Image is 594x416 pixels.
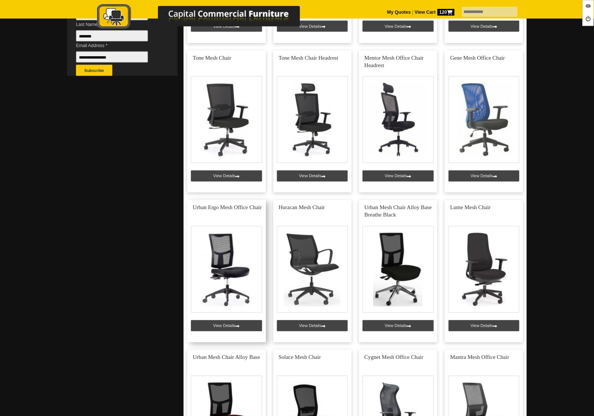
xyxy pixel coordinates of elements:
a: Capital Commercial Furniture Logo [76,4,336,33]
span: Last Name * [76,21,159,28]
button: Subscribe [76,65,112,76]
span: 120 [438,9,455,16]
span: Email Address * [76,42,159,49]
a: My Quotes [387,10,411,15]
a: View Cart120 [413,10,455,15]
strong: View Cart [415,10,455,15]
input: Last Name * [76,30,148,42]
img: Capital Commercial Furniture Logo [76,4,336,31]
input: Email Address * [76,52,148,63]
